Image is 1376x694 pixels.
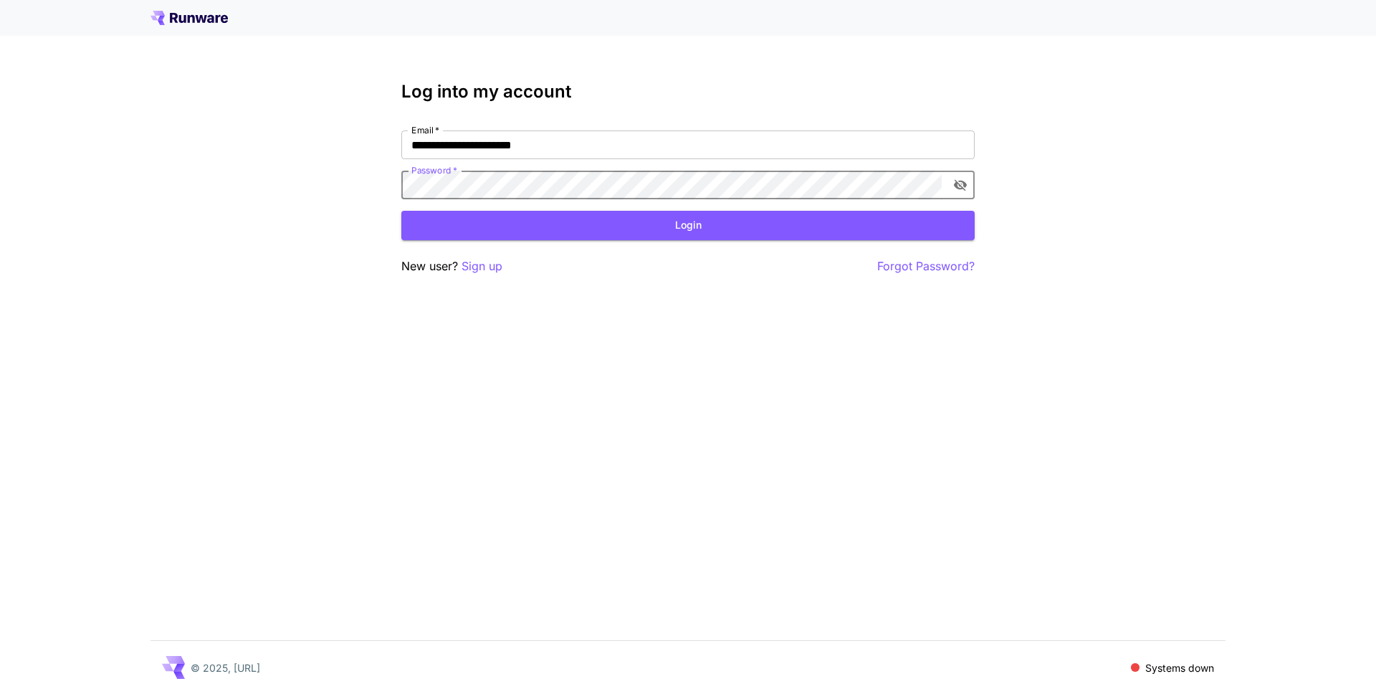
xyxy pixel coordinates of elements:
label: Password [411,164,457,176]
label: Email [411,124,439,136]
button: toggle password visibility [947,172,973,198]
button: Login [401,211,975,240]
button: Sign up [462,257,502,275]
p: Systems down [1145,660,1214,675]
p: New user? [401,257,502,275]
p: © 2025, [URL] [191,660,260,675]
h3: Log into my account [401,82,975,102]
button: Forgot Password? [877,257,975,275]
